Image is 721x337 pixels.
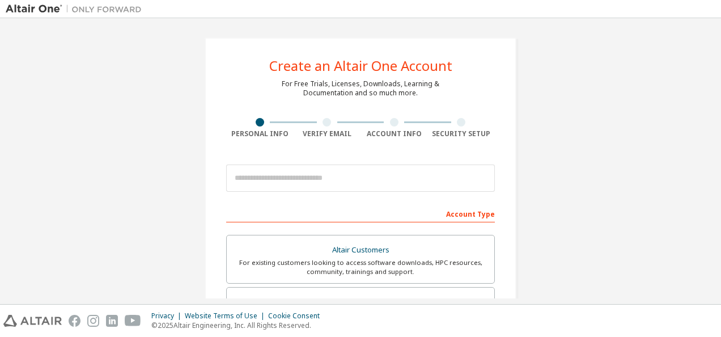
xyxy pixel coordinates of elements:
img: youtube.svg [125,315,141,327]
div: Cookie Consent [268,311,326,321]
div: Account Type [226,204,495,222]
img: facebook.svg [69,315,80,327]
div: Security Setup [428,129,495,138]
div: Students [234,294,487,310]
div: For Free Trials, Licenses, Downloads, Learning & Documentation and so much more. [282,79,439,98]
div: Altair Customers [234,242,487,258]
div: For existing customers looking to access software downloads, HPC resources, community, trainings ... [234,258,487,276]
div: Personal Info [226,129,294,138]
div: Privacy [151,311,185,321]
img: altair_logo.svg [3,315,62,327]
img: linkedin.svg [106,315,118,327]
p: © 2025 Altair Engineering, Inc. All Rights Reserved. [151,321,326,330]
div: Create an Altair One Account [269,59,452,73]
img: instagram.svg [87,315,99,327]
img: Altair One [6,3,147,15]
div: Website Terms of Use [185,311,268,321]
div: Verify Email [294,129,361,138]
div: Account Info [360,129,428,138]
